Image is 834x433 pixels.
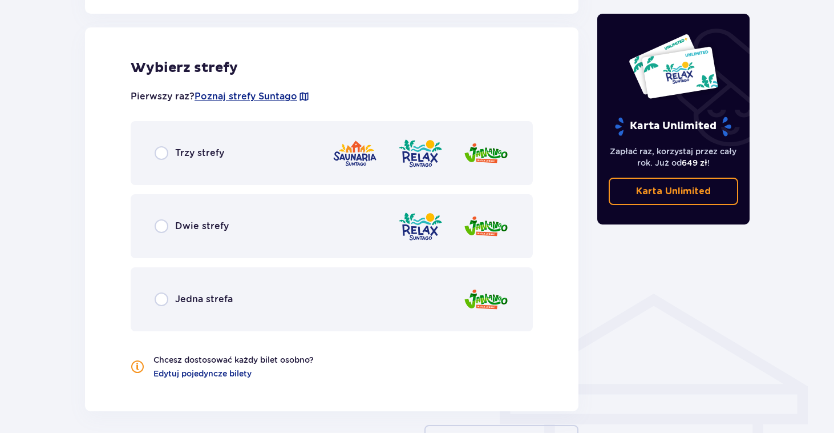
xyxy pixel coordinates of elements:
p: Pierwszy raz? [131,90,310,103]
img: Saunaria [332,137,378,170]
span: 649 zł [682,158,707,167]
img: Relax [398,210,443,243]
a: Edytuj pojedyncze bilety [153,368,252,379]
img: Relax [398,137,443,170]
img: Jamango [463,283,509,316]
span: Trzy strefy [175,147,224,159]
a: Karta Unlimited [609,178,739,205]
span: Jedna strefa [175,293,233,306]
span: Dwie strefy [175,220,229,232]
img: Jamango [463,137,509,170]
a: Poznaj strefy Suntago [195,90,297,103]
p: Chcesz dostosować każdy bilet osobno? [153,354,314,366]
p: Karta Unlimited [636,185,711,198]
img: Jamango [463,210,509,243]
img: Dwie karty całoroczne do Suntago z napisem 'UNLIMITED RELAX', na białym tle z tropikalnymi liśćmi... [628,33,719,99]
p: Zapłać raz, korzystaj przez cały rok. Już od ! [609,146,739,169]
h2: Wybierz strefy [131,59,533,77]
p: Karta Unlimited [614,117,732,137]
